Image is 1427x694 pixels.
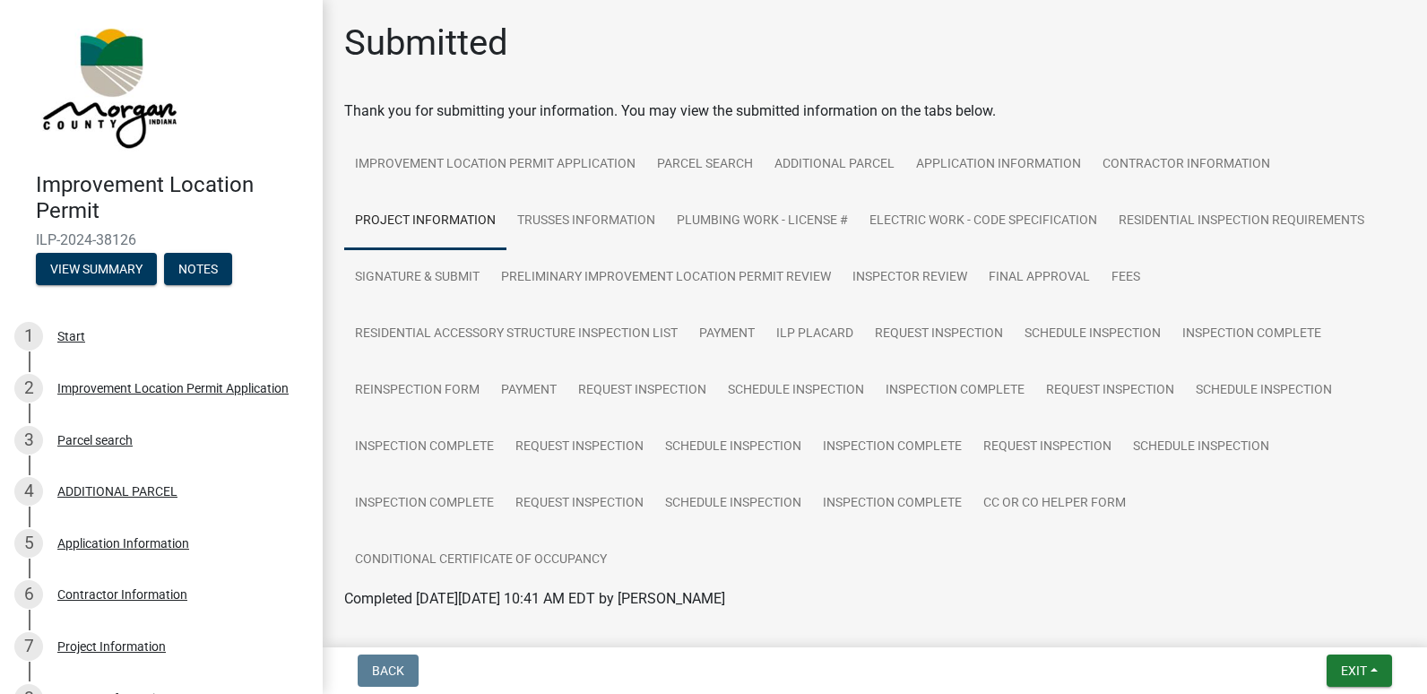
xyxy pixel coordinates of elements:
span: Exit [1341,664,1367,678]
button: Exit [1327,655,1392,687]
a: Electric Work - Code Specification [859,193,1108,250]
a: Inspection Complete [875,362,1035,420]
a: Fees [1101,249,1151,307]
a: Payment [490,362,567,420]
button: Back [358,655,419,687]
h1: Submitted [344,22,508,65]
a: Reinspection Form [344,362,490,420]
a: Request Inspection [567,362,717,420]
a: Trusses Information [506,193,666,250]
a: Schedule Inspection [1185,362,1343,420]
a: CC or CO Helper Form [973,475,1137,533]
a: Signature & Submit [344,249,490,307]
a: ADDITIONAL PARCEL [764,136,905,194]
a: Request Inspection [505,419,654,476]
div: Contractor Information [57,588,187,601]
img: Morgan County, Indiana [36,19,180,153]
div: 6 [14,580,43,609]
div: ADDITIONAL PARCEL [57,485,177,498]
div: 5 [14,529,43,558]
button: View Summary [36,253,157,285]
div: Start [57,330,85,343]
div: Application Information [57,537,189,550]
h4: Improvement Location Permit [36,172,308,224]
a: Request Inspection [973,419,1122,476]
div: 2 [14,374,43,403]
div: Improvement Location Permit Application [57,382,289,395]
a: Request Inspection [505,475,654,533]
a: ILP Placard [765,306,864,363]
a: Project Information [344,193,506,250]
div: Project Information [57,640,166,653]
wm-modal-confirm: Notes [164,263,232,277]
a: Improvement Location Permit Application [344,136,646,194]
a: Inspection Complete [812,419,973,476]
a: Contractor Information [1092,136,1281,194]
a: Schedule Inspection [717,362,875,420]
a: Payment [688,306,765,363]
a: Final Approval [978,249,1101,307]
a: Inspection Complete [344,419,505,476]
div: 7 [14,632,43,661]
a: Parcel search [646,136,764,194]
div: 4 [14,477,43,506]
div: 3 [14,426,43,455]
a: Inspector Review [842,249,978,307]
a: Inspection Complete [344,475,505,533]
a: Conditional Certificate of Occupancy [344,532,618,589]
a: Schedule Inspection [1014,306,1172,363]
a: Inspection Complete [812,475,973,533]
span: ILP-2024-38126 [36,231,287,248]
span: Back [372,664,404,678]
a: Residential Accessory Structure Inspection List [344,306,688,363]
span: Completed [DATE][DATE] 10:41 AM EDT by [PERSON_NAME] [344,590,725,607]
a: Schedule Inspection [1122,419,1280,476]
a: Schedule Inspection [654,475,812,533]
div: Thank you for submitting your information. You may view the submitted information on the tabs below. [344,100,1405,122]
div: 1 [14,322,43,351]
a: Application Information [905,136,1092,194]
button: Notes [164,253,232,285]
wm-modal-confirm: Summary [36,263,157,277]
a: Request Inspection [864,306,1014,363]
a: Inspection Complete [1172,306,1332,363]
a: Schedule Inspection [654,419,812,476]
a: Request Inspection [1035,362,1185,420]
div: Parcel search [57,434,133,447]
a: Residential Inspection Requirements [1108,193,1375,250]
a: Plumbing Work - License # [666,193,859,250]
a: Preliminary Improvement Location Permit Review [490,249,842,307]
